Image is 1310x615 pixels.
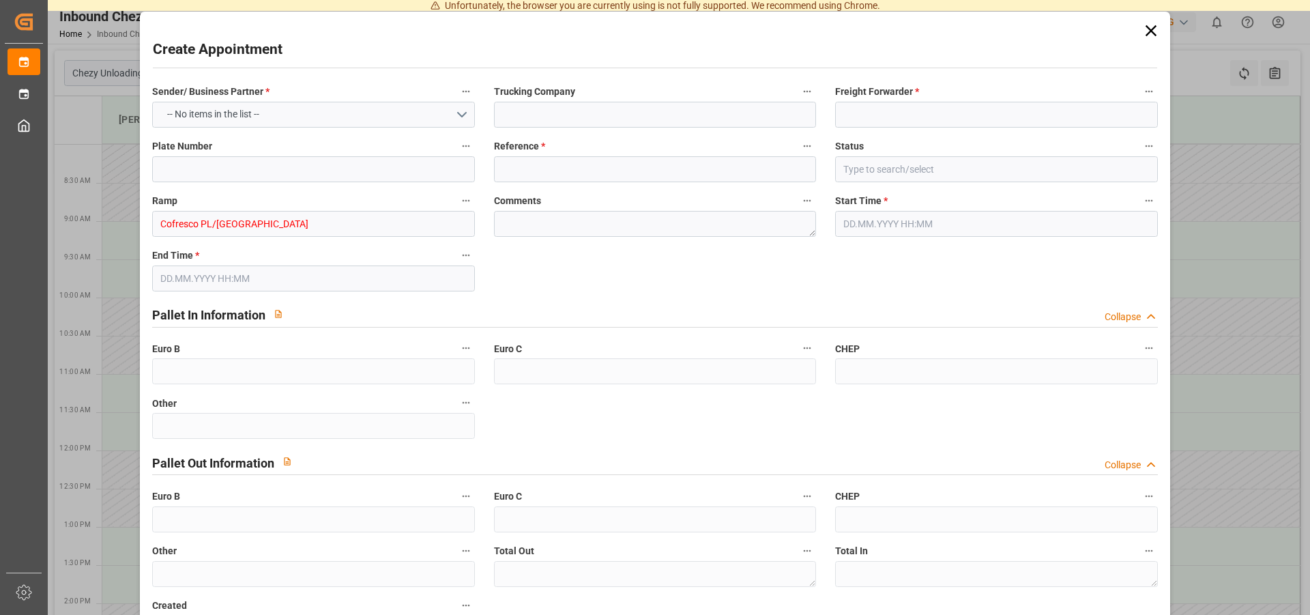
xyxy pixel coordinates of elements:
[494,544,534,558] span: Total Out
[457,339,475,357] button: Euro B
[1140,339,1158,357] button: CHEP
[457,487,475,505] button: Euro B
[152,211,474,237] input: Type to search/select
[835,544,868,558] span: Total In
[152,342,180,356] span: Euro B
[494,342,522,356] span: Euro C
[835,194,888,208] span: Start Time
[1140,192,1158,210] button: Start Time *
[457,137,475,155] button: Plate Number
[153,39,282,61] h2: Create Appointment
[152,248,199,263] span: End Time
[1140,137,1158,155] button: Status
[798,192,816,210] button: Comments
[457,597,475,614] button: Created
[152,102,474,128] button: open menu
[152,139,212,154] span: Plate Number
[798,83,816,100] button: Trucking Company
[274,448,300,474] button: View description
[494,194,541,208] span: Comments
[798,137,816,155] button: Reference *
[457,542,475,560] button: Other
[152,85,270,99] span: Sender/ Business Partner
[835,342,860,356] span: CHEP
[457,192,475,210] button: Ramp
[835,156,1157,182] input: Type to search/select
[1105,310,1141,324] div: Collapse
[152,599,187,613] span: Created
[160,107,266,121] span: -- No items in the list --
[265,301,291,327] button: View description
[457,83,475,100] button: Sender/ Business Partner *
[152,489,180,504] span: Euro B
[835,85,919,99] span: Freight Forwarder
[835,211,1157,237] input: DD.MM.YYYY HH:MM
[457,394,475,412] button: Other
[152,194,177,208] span: Ramp
[798,542,816,560] button: Total Out
[1105,458,1141,472] div: Collapse
[494,139,545,154] span: Reference
[1140,542,1158,560] button: Total In
[152,306,265,324] h2: Pallet In Information
[152,397,177,411] span: Other
[494,489,522,504] span: Euro C
[152,266,474,291] input: DD.MM.YYYY HH:MM
[798,487,816,505] button: Euro C
[494,85,575,99] span: Trucking Company
[835,139,864,154] span: Status
[152,544,177,558] span: Other
[152,454,274,472] h2: Pallet Out Information
[1140,487,1158,505] button: CHEP
[798,339,816,357] button: Euro C
[835,489,860,504] span: CHEP
[457,246,475,264] button: End Time *
[1140,83,1158,100] button: Freight Forwarder *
